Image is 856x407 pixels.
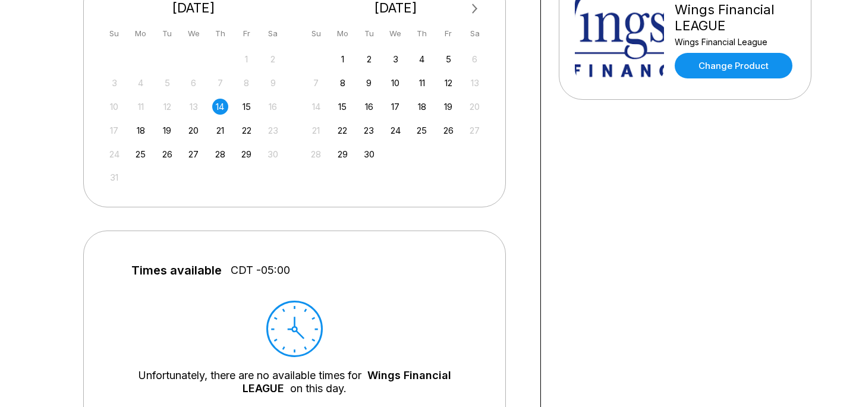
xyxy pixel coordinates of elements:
[265,51,281,67] div: Not available Saturday, August 2nd, 2025
[212,146,228,162] div: Choose Thursday, August 28th, 2025
[238,146,254,162] div: Choose Friday, August 29th, 2025
[388,26,404,42] div: We
[238,75,254,91] div: Not available Friday, August 8th, 2025
[159,146,175,162] div: Choose Tuesday, August 26th, 2025
[265,26,281,42] div: Sa
[675,53,792,78] a: Change Product
[133,75,149,91] div: Not available Monday, August 4th, 2025
[335,122,351,138] div: Choose Monday, September 22nd, 2025
[361,75,377,91] div: Choose Tuesday, September 9th, 2025
[467,26,483,42] div: Sa
[238,51,254,67] div: Not available Friday, August 1st, 2025
[335,146,351,162] div: Choose Monday, September 29th, 2025
[335,26,351,42] div: Mo
[440,75,457,91] div: Choose Friday, September 12th, 2025
[105,50,283,186] div: month 2025-08
[159,26,175,42] div: Tu
[467,75,483,91] div: Not available Saturday, September 13th, 2025
[133,146,149,162] div: Choose Monday, August 25th, 2025
[212,75,228,91] div: Not available Thursday, August 7th, 2025
[388,51,404,67] div: Choose Wednesday, September 3rd, 2025
[414,99,430,115] div: Choose Thursday, September 18th, 2025
[467,51,483,67] div: Not available Saturday, September 6th, 2025
[308,146,324,162] div: Not available Sunday, September 28th, 2025
[185,99,202,115] div: Not available Wednesday, August 13th, 2025
[231,264,290,277] span: CDT -05:00
[308,75,324,91] div: Not available Sunday, September 7th, 2025
[106,99,122,115] div: Not available Sunday, August 10th, 2025
[467,122,483,138] div: Not available Saturday, September 27th, 2025
[265,146,281,162] div: Not available Saturday, August 30th, 2025
[335,51,351,67] div: Choose Monday, September 1st, 2025
[335,99,351,115] div: Choose Monday, September 15th, 2025
[185,122,202,138] div: Choose Wednesday, August 20th, 2025
[133,26,149,42] div: Mo
[238,99,254,115] div: Choose Friday, August 15th, 2025
[238,122,254,138] div: Choose Friday, August 22nd, 2025
[361,146,377,162] div: Choose Tuesday, September 30th, 2025
[106,122,122,138] div: Not available Sunday, August 17th, 2025
[414,51,430,67] div: Choose Thursday, September 4th, 2025
[440,99,457,115] div: Choose Friday, September 19th, 2025
[675,2,795,34] div: Wings Financial LEAGUE
[265,99,281,115] div: Not available Saturday, August 16th, 2025
[106,169,122,185] div: Not available Sunday, August 31st, 2025
[675,37,795,47] div: Wings Financial League
[308,122,324,138] div: Not available Sunday, September 21st, 2025
[361,122,377,138] div: Choose Tuesday, September 23rd, 2025
[361,99,377,115] div: Choose Tuesday, September 16th, 2025
[185,26,202,42] div: We
[106,75,122,91] div: Not available Sunday, August 3rd, 2025
[133,99,149,115] div: Not available Monday, August 11th, 2025
[440,122,457,138] div: Choose Friday, September 26th, 2025
[159,122,175,138] div: Choose Tuesday, August 19th, 2025
[212,99,228,115] div: Choose Thursday, August 14th, 2025
[159,75,175,91] div: Not available Tuesday, August 5th, 2025
[307,50,485,162] div: month 2025-09
[265,75,281,91] div: Not available Saturday, August 9th, 2025
[440,26,457,42] div: Fr
[467,99,483,115] div: Not available Saturday, September 20th, 2025
[106,26,122,42] div: Su
[335,75,351,91] div: Choose Monday, September 8th, 2025
[388,99,404,115] div: Choose Wednesday, September 17th, 2025
[106,146,122,162] div: Not available Sunday, August 24th, 2025
[414,75,430,91] div: Choose Thursday, September 11th, 2025
[133,122,149,138] div: Choose Monday, August 18th, 2025
[243,369,451,395] a: Wings Financial LEAGUE
[308,99,324,115] div: Not available Sunday, September 14th, 2025
[361,26,377,42] div: Tu
[361,51,377,67] div: Choose Tuesday, September 2nd, 2025
[265,122,281,138] div: Not available Saturday, August 23rd, 2025
[440,51,457,67] div: Choose Friday, September 5th, 2025
[212,122,228,138] div: Choose Thursday, August 21st, 2025
[159,99,175,115] div: Not available Tuesday, August 12th, 2025
[388,122,404,138] div: Choose Wednesday, September 24th, 2025
[119,369,470,395] div: Unfortunately, there are no available times for on this day.
[238,26,254,42] div: Fr
[308,26,324,42] div: Su
[185,75,202,91] div: Not available Wednesday, August 6th, 2025
[414,26,430,42] div: Th
[414,122,430,138] div: Choose Thursday, September 25th, 2025
[212,26,228,42] div: Th
[388,75,404,91] div: Choose Wednesday, September 10th, 2025
[185,146,202,162] div: Choose Wednesday, August 27th, 2025
[131,264,222,277] span: Times available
